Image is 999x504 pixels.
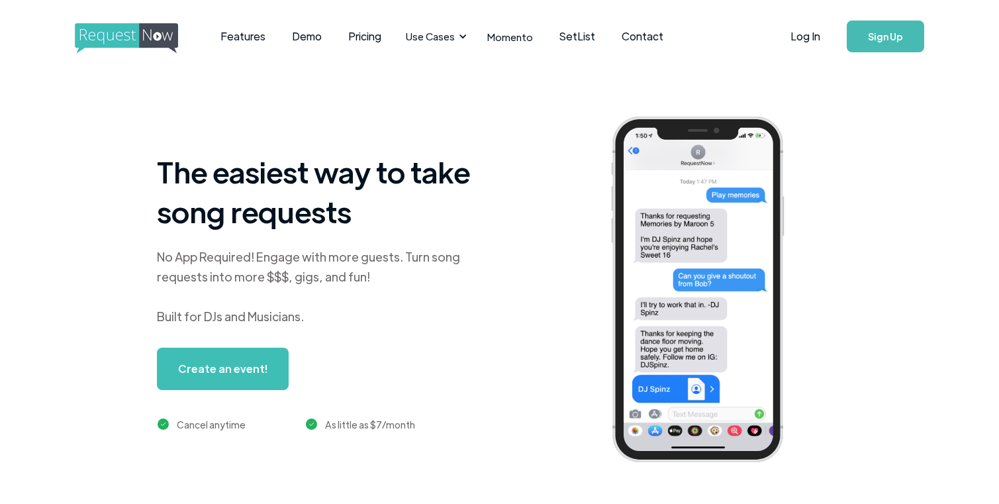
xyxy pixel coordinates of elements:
[546,16,608,57] a: SetList
[207,16,279,57] a: Features
[157,247,488,327] div: No App Required! Engage with more guests. Turn song requests into more $$$, gigs, and fun! Built ...
[474,17,546,56] a: Momento
[777,13,833,60] a: Log In
[75,23,203,54] img: requestnow logo
[406,29,455,44] div: Use Cases
[177,417,246,432] div: Cancel anytime
[157,348,289,390] a: Create an event!
[398,16,471,57] div: Use Cases
[75,23,174,50] a: home
[306,419,317,430] img: green checkmark
[157,152,488,231] h1: The easiest way to take song requests
[279,16,335,57] a: Demo
[335,16,395,57] a: Pricing
[596,107,820,476] img: iphone screenshot
[608,16,677,57] a: Contact
[158,419,169,430] img: green checkmark
[325,417,415,432] div: As little as $7/month
[847,21,924,52] a: Sign Up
